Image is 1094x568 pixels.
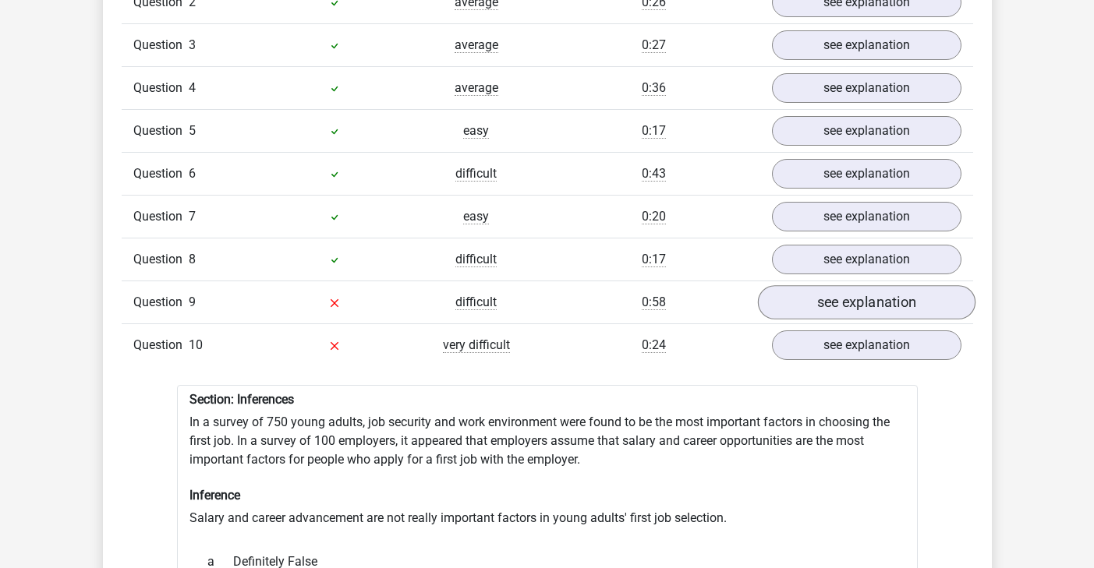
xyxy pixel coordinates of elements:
span: 6 [189,166,196,181]
span: average [455,80,498,96]
span: Question [133,164,189,183]
a: see explanation [772,30,961,60]
span: easy [463,123,489,139]
span: Question [133,79,189,97]
span: 0:43 [642,166,666,182]
span: 0:24 [642,337,666,353]
span: 0:20 [642,209,666,224]
span: difficult [455,295,497,310]
span: Question [133,207,189,226]
span: Question [133,250,189,269]
span: average [455,37,498,53]
span: Question [133,36,189,55]
span: very difficult [443,337,510,353]
span: difficult [455,166,497,182]
a: see explanation [772,116,961,146]
span: 5 [189,123,196,138]
span: 0:27 [642,37,666,53]
span: 7 [189,209,196,224]
span: 0:17 [642,123,666,139]
span: 10 [189,337,203,352]
span: Question [133,336,189,355]
a: see explanation [772,73,961,103]
a: see explanation [757,285,975,319]
span: 9 [189,295,196,309]
a: see explanation [772,245,961,274]
span: Question [133,122,189,140]
span: easy [463,209,489,224]
span: difficult [455,252,497,267]
span: 3 [189,37,196,52]
span: 0:36 [642,80,666,96]
a: see explanation [772,202,961,231]
a: see explanation [772,330,961,360]
span: 0:58 [642,295,666,310]
h6: Section: Inferences [189,392,905,407]
h6: Inference [189,488,905,503]
a: see explanation [772,159,961,189]
span: 0:17 [642,252,666,267]
span: Question [133,293,189,312]
span: 8 [189,252,196,266]
span: 4 [189,80,196,95]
